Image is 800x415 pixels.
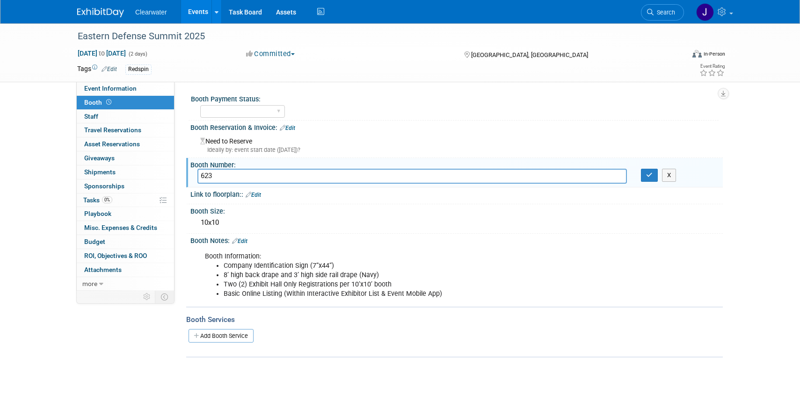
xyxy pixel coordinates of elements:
a: Asset Reservations [77,137,174,151]
img: Format-Inperson.png [692,50,702,57]
a: Shipments [77,165,174,179]
div: Booth Notes: [190,234,723,246]
a: Budget [77,235,174,249]
a: Edit [102,66,117,72]
div: In-Person [703,50,725,57]
td: Tags [77,64,117,75]
span: Sponsorships [84,182,124,190]
span: to [97,50,106,57]
img: ExhibitDay [77,8,124,17]
span: Asset Reservations [84,140,140,148]
a: Playbook [77,207,174,221]
span: Giveaways [84,154,115,162]
div: Booth Reservation & Invoice: [190,121,723,133]
span: [DATE] [DATE] [77,49,126,57]
a: Giveaways [77,151,174,165]
span: [GEOGRAPHIC_DATA], [GEOGRAPHIC_DATA] [471,51,588,58]
div: Booth Payment Status: [191,92,719,104]
div: Booth Information: [198,247,620,303]
span: Playbook [84,210,111,217]
div: Event Rating [699,64,725,69]
div: Booth Size: [190,204,723,216]
a: Tasks0% [77,193,174,207]
span: Clearwater [135,8,167,16]
div: 10x10 [197,215,716,230]
a: Misc. Expenses & Credits [77,221,174,235]
div: Link to floorplan:: [190,187,723,200]
a: Edit [232,238,247,244]
span: Booth not reserved yet [104,99,113,106]
span: Travel Reservations [84,126,141,134]
div: Ideally by: event start date ([DATE])? [200,146,716,154]
a: Edit [246,192,261,198]
a: Edit [280,125,295,131]
div: Event Format [629,49,725,63]
button: Committed [243,49,298,59]
span: 0% [102,196,112,203]
div: Booth Services [186,315,723,325]
a: Staff [77,110,174,123]
span: Tasks [83,196,112,204]
a: Event Information [77,82,174,95]
a: ROI, Objectives & ROO [77,249,174,263]
div: Need to Reserve [197,134,716,154]
div: Booth Number: [190,158,723,170]
td: Toggle Event Tabs [155,291,175,303]
span: Event Information [84,85,137,92]
a: Booth [77,96,174,109]
a: Search [641,4,684,21]
li: Two (2) Exhibit Hall Only Registrations per 10’x10’ booth [224,280,614,289]
div: Eastern Defense Summit 2025 [74,28,670,45]
img: Jakera Willis [696,3,714,21]
div: Redspin [125,64,152,74]
span: Attachments [84,266,122,273]
span: Shipments [84,168,116,176]
li: 8’ high back drape and 3’ high side rail drape (Navy) [224,271,614,280]
span: Search [654,9,675,16]
button: X [662,169,676,182]
span: Budget [84,238,105,245]
span: more [82,280,97,287]
a: Sponsorships [77,179,174,193]
td: Personalize Event Tab Strip [139,291,155,303]
span: ROI, Objectives & ROO [84,252,147,259]
span: Misc. Expenses & Credits [84,224,157,231]
a: Attachments [77,263,174,277]
a: more [77,277,174,291]
li: Basic Online Listing (Within Interactive Exhibitor List & Event Mobile App) [224,289,614,299]
span: Staff [84,113,98,120]
a: Travel Reservations [77,123,174,137]
a: Add Booth Service [189,329,254,343]
span: (2 days) [128,51,147,57]
span: Booth [84,99,113,106]
li: Company Identification Sign (7”x44”) [224,261,614,271]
